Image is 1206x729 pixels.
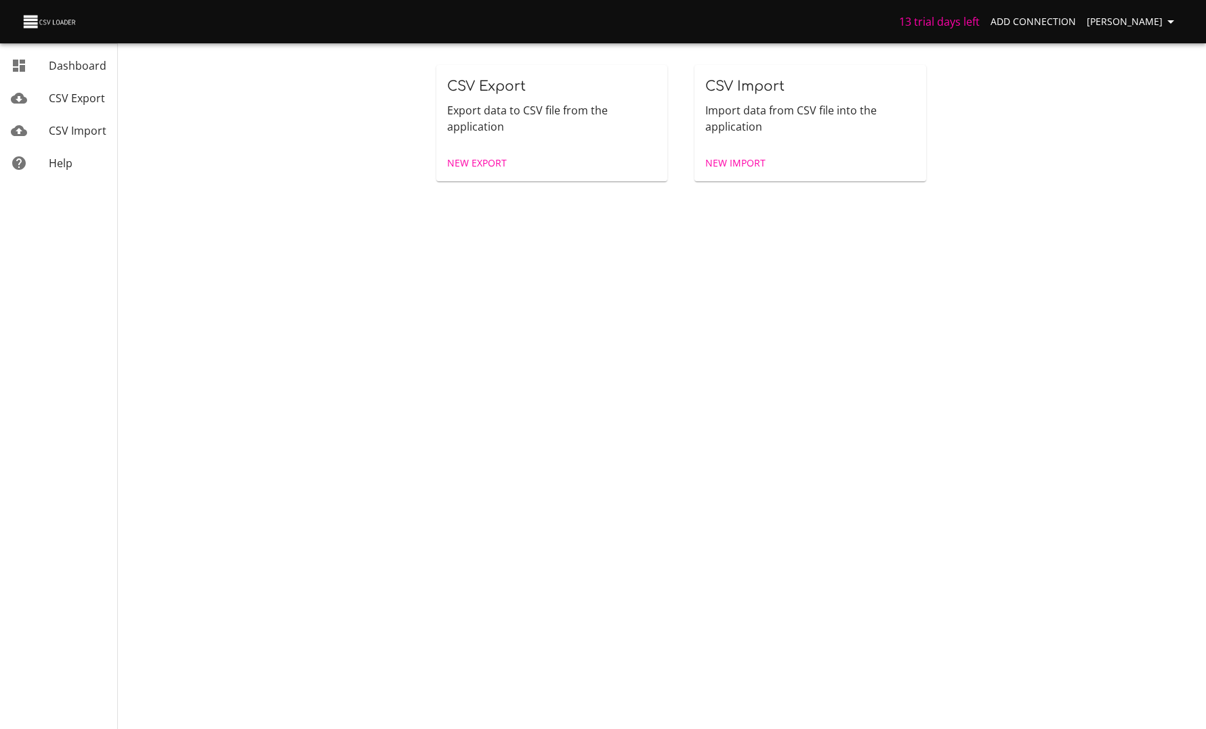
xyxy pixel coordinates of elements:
span: Add Connection [991,14,1076,30]
span: Help [49,156,72,171]
span: CSV Import [705,79,785,94]
span: CSV Export [447,79,526,94]
span: [PERSON_NAME] [1087,14,1179,30]
span: Dashboard [49,58,106,73]
p: Export data to CSV file from the application [447,102,657,135]
button: [PERSON_NAME] [1081,9,1184,35]
a: New Export [442,151,512,176]
a: New Import [700,151,771,176]
a: Add Connection [985,9,1081,35]
span: CSV Export [49,91,105,106]
span: New Import [705,155,766,172]
h6: 13 trial days left [899,12,980,31]
img: CSV Loader [22,12,79,31]
p: Import data from CSV file into the application [705,102,915,135]
span: New Export [447,155,507,172]
span: CSV Import [49,123,106,138]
